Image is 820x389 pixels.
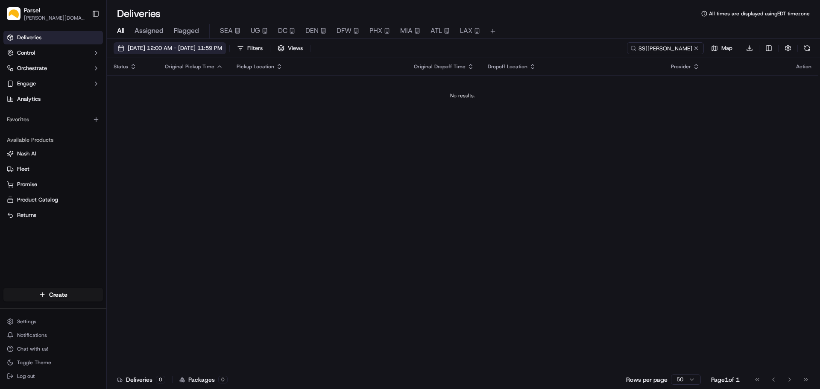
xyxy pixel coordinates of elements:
[145,84,155,94] button: Start new chat
[76,132,93,139] span: [DATE]
[3,329,103,341] button: Notifications
[7,150,100,158] a: Nash AI
[711,375,740,384] div: Page 1 of 1
[3,357,103,369] button: Toggle Theme
[721,44,732,52] span: Map
[156,376,165,383] div: 0
[38,82,140,90] div: Start new chat
[3,46,103,60] button: Control
[3,61,103,75] button: Orchestrate
[220,26,233,36] span: SEA
[3,133,103,147] div: Available Products
[796,63,811,70] div: Action
[3,92,103,106] a: Analytics
[9,124,22,138] img: Alex Weir
[60,188,103,195] a: Powered byPylon
[81,168,137,176] span: API Documentation
[233,42,266,54] button: Filters
[17,49,35,57] span: Control
[709,10,810,17] span: All times are displayed using EDT timezone
[17,181,37,188] span: Promise
[24,6,40,15] button: Parsel
[179,375,228,384] div: Packages
[132,109,155,120] button: See all
[707,42,736,54] button: Map
[3,370,103,382] button: Log out
[17,150,36,158] span: Nash AI
[3,77,103,91] button: Engage
[3,288,103,301] button: Create
[337,26,351,36] span: DFW
[7,211,100,219] a: Returns
[3,208,103,222] button: Returns
[9,34,155,48] p: Welcome 👋
[7,165,100,173] a: Fleet
[117,26,124,36] span: All
[7,7,20,20] img: Parsel
[460,26,472,36] span: LAX
[3,31,103,44] a: Deliveries
[17,168,65,176] span: Knowledge Base
[488,63,527,70] span: Dropoff Location
[165,63,214,70] span: Original Pickup Time
[114,42,226,54] button: [DATE] 12:00 AM - [DATE] 11:59 PM
[9,9,26,26] img: Nash
[18,82,33,97] img: 1755196953914-cd9d9cba-b7f7-46ee-b6f5-75ff69acacf5
[17,64,47,72] span: Orchestrate
[627,42,704,54] input: Type to search
[135,26,164,36] span: Assigned
[3,316,103,328] button: Settings
[274,42,307,54] button: Views
[24,15,85,21] button: [PERSON_NAME][DOMAIN_NAME][EMAIL_ADDRESS][PERSON_NAME][DOMAIN_NAME]
[17,359,51,366] span: Toggle Theme
[17,332,47,339] span: Notifications
[369,26,382,36] span: PHX
[3,113,103,126] div: Favorites
[801,42,813,54] button: Refresh
[7,196,100,204] a: Product Catalog
[247,44,263,52] span: Filters
[7,181,100,188] a: Promise
[71,132,74,139] span: •
[9,111,57,118] div: Past conversations
[278,26,287,36] span: DC
[128,44,222,52] span: [DATE] 12:00 AM - [DATE] 11:59 PM
[626,375,668,384] p: Rows per page
[3,193,103,207] button: Product Catalog
[17,211,36,219] span: Returns
[671,63,691,70] span: Provider
[22,55,154,64] input: Got a question? Start typing here...
[414,63,466,70] span: Original Dropoff Time
[430,26,442,36] span: ATL
[400,26,413,36] span: MIA
[114,63,128,70] span: Status
[237,63,274,70] span: Pickup Location
[38,90,117,97] div: We're available if you need us!
[17,95,41,103] span: Analytics
[3,147,103,161] button: Nash AI
[3,3,88,24] button: ParselParsel[PERSON_NAME][DOMAIN_NAME][EMAIL_ADDRESS][PERSON_NAME][DOMAIN_NAME]
[69,164,141,180] a: 💻API Documentation
[26,132,69,139] span: [PERSON_NAME]
[3,343,103,355] button: Chat with us!
[9,169,15,175] div: 📗
[49,290,67,299] span: Create
[117,375,165,384] div: Deliveries
[17,165,29,173] span: Fleet
[110,92,815,99] div: No results.
[117,7,161,20] h1: Deliveries
[17,80,36,88] span: Engage
[251,26,260,36] span: UG
[3,178,103,191] button: Promise
[174,26,199,36] span: Flagged
[3,162,103,176] button: Fleet
[72,169,79,175] div: 💻
[218,376,228,383] div: 0
[5,164,69,180] a: 📗Knowledge Base
[17,318,36,325] span: Settings
[17,34,41,41] span: Deliveries
[288,44,303,52] span: Views
[17,373,35,380] span: Log out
